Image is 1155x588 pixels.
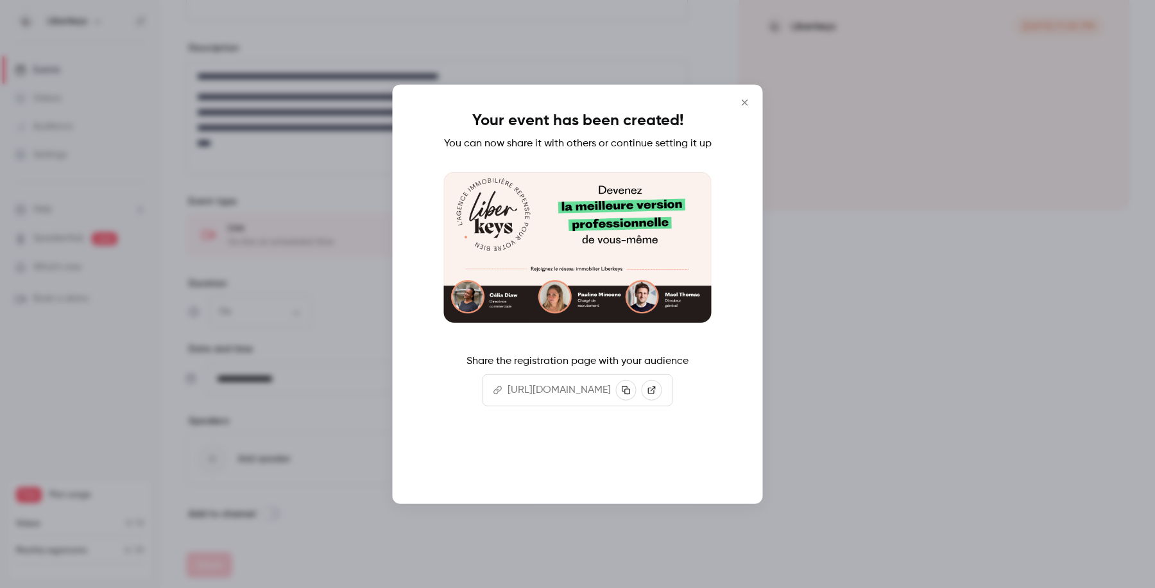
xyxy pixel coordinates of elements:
[472,110,683,131] h1: Your event has been created!
[508,382,611,397] p: [URL][DOMAIN_NAME]
[444,136,712,151] p: You can now share it with others or continue setting it up
[513,447,642,478] button: Continue
[732,90,758,116] button: Close
[466,353,689,368] p: Share the registration page with your audience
